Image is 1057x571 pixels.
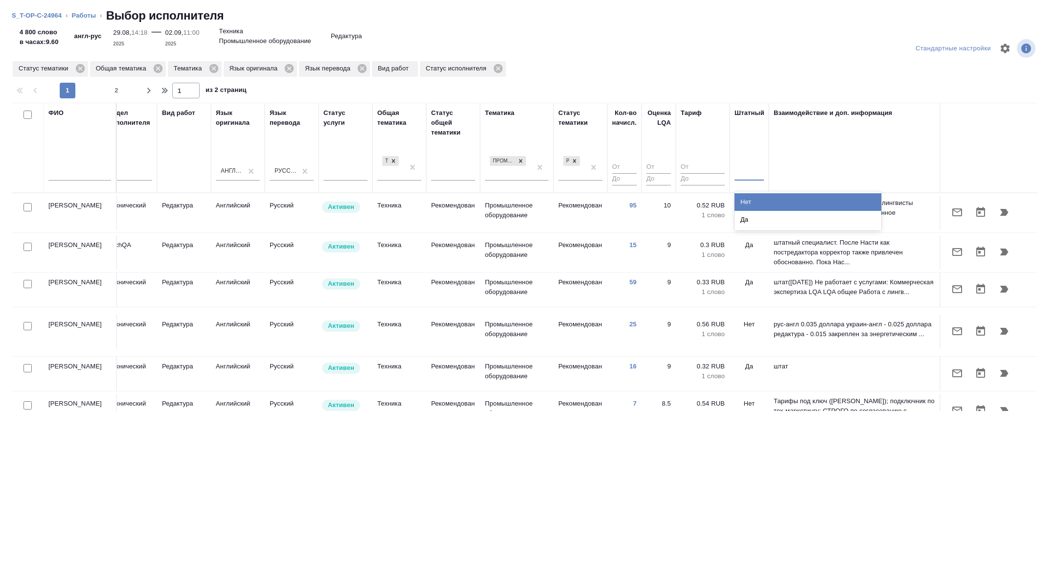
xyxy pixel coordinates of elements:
[485,399,549,418] p: Промышленное оборудование
[100,11,102,21] li: ‹
[211,394,265,428] td: Английский
[681,201,725,210] p: 0.52 RUB
[642,315,676,349] td: 9
[629,278,637,286] a: 59
[681,161,725,174] input: От
[211,273,265,307] td: Английский
[23,364,32,372] input: Выбери исполнителей, чтобы отправить приглашение на работу
[945,201,969,224] button: Отправить предложение о работе
[372,357,426,391] td: Техника
[44,315,117,349] td: [PERSON_NAME]
[13,61,88,77] div: Статус тематики
[774,238,935,267] p: штатный специалист. После Насти как постредактора корректор также привлечен обоснованно. Пока Нас...
[299,61,370,77] div: Язык перевода
[735,108,764,118] div: Штатный
[426,64,490,73] p: Статус исполнителя
[646,173,671,185] input: До
[730,235,769,270] td: Да
[553,196,607,230] td: Рекомендован
[730,394,769,428] td: Нет
[774,362,935,371] p: штат
[162,201,206,210] p: Редактура
[553,357,607,391] td: Рекомендован
[230,64,281,73] p: Язык оригинала
[969,399,992,422] button: Открыть календарь загрузки
[211,315,265,349] td: Английский
[23,203,32,211] input: Выбери исполнителей, чтобы отправить приглашение на работу
[642,235,676,270] td: 9
[646,161,671,174] input: От
[103,357,157,391] td: Технический
[485,201,549,220] p: Промышленное оборудование
[372,273,426,307] td: Техника
[328,321,354,331] p: Активен
[265,315,319,349] td: Русский
[969,320,992,343] button: Открыть календарь загрузки
[20,27,59,37] p: 4 800 слово
[72,12,96,19] a: Работы
[23,280,32,288] input: Выбери исполнителей, чтобы отправить приглашение на работу
[646,108,671,128] div: Оценка LQA
[553,315,607,349] td: Рекомендован
[730,357,769,391] td: Да
[372,315,426,349] td: Техника
[265,273,319,307] td: Русский
[103,273,157,307] td: Технический
[681,277,725,287] p: 0.33 RUB
[23,243,32,251] input: Выбери исполнителей, чтобы отправить приглашение на работу
[12,12,62,19] a: S_T-OP-C-24964
[426,235,480,270] td: Рекомендован
[945,277,969,301] button: Отправить предложение о работе
[945,362,969,385] button: Отправить предложение о работе
[1017,39,1037,58] span: Посмотреть информацию
[945,399,969,422] button: Отправить предложение о работе
[992,277,1016,301] button: Продолжить
[265,394,319,428] td: Русский
[162,277,206,287] p: Редактура
[19,64,72,73] p: Статус тематики
[490,156,515,166] div: Промышленное оборудование
[612,173,637,185] input: До
[103,315,157,349] td: Технический
[681,409,725,418] p: 1 слово
[681,210,725,220] p: 1 слово
[681,250,725,260] p: 1 слово
[562,155,581,167] div: Рекомендован
[372,235,426,270] td: Техника
[23,401,32,410] input: Выбери исполнителей, чтобы отправить приглашение на работу
[108,108,152,128] div: Отдел исполнителя
[553,273,607,307] td: Рекомендован
[328,363,354,373] p: Активен
[992,201,1016,224] button: Продолжить
[151,23,161,49] div: —
[426,273,480,307] td: Рекомендован
[992,320,1016,343] button: Продолжить
[612,161,637,174] input: От
[224,61,298,77] div: Язык оригинала
[913,41,993,56] div: split button
[378,64,412,73] p: Вид работ
[183,29,199,36] p: 11:00
[992,240,1016,264] button: Продолжить
[730,273,769,307] td: Да
[66,11,68,21] li: ‹
[96,64,150,73] p: Общая тематика
[372,394,426,428] td: Техника
[774,108,892,118] div: Взаимодействие и доп. информация
[992,362,1016,385] button: Продолжить
[211,235,265,270] td: Английский
[969,277,992,301] button: Открыть календарь загрузки
[162,399,206,409] p: Редактура
[969,240,992,264] button: Открыть календарь загрузки
[12,8,1045,23] nav: breadcrumb
[993,37,1017,60] span: Настроить таблицу
[629,320,637,328] a: 25
[426,315,480,349] td: Рекомендован
[328,242,354,251] p: Активен
[612,108,637,128] div: Кол-во начисл.
[485,108,514,118] div: Тематика
[992,399,1016,422] button: Продолжить
[642,273,676,307] td: 9
[629,363,637,370] a: 16
[165,29,184,36] p: 02.09,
